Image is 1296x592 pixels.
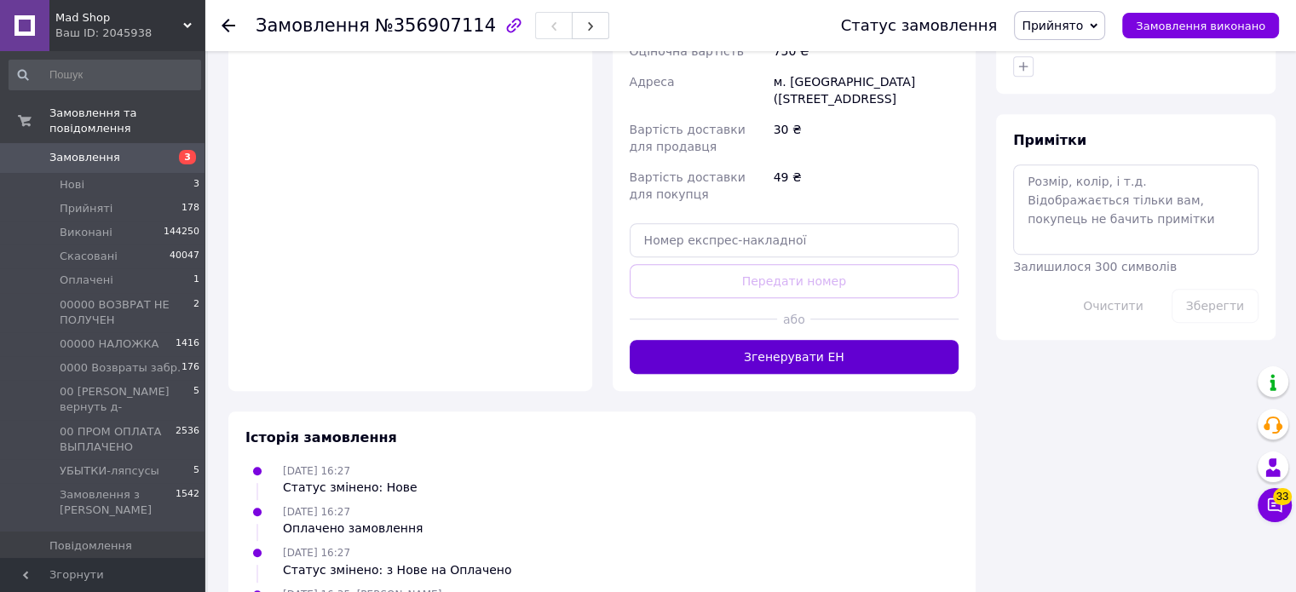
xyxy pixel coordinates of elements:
span: Нові [60,177,84,193]
span: 40047 [170,249,199,264]
span: 2 [193,297,199,328]
span: 1 [193,273,199,288]
span: 00 [PERSON_NAME] вернуть д- [60,384,193,415]
span: Замовлення [256,15,370,36]
div: 30 ₴ [770,114,962,162]
span: Виконані [60,225,112,240]
span: Залишилося 300 символів [1013,260,1177,273]
span: 1416 [176,336,199,352]
span: 144250 [164,225,199,240]
span: 3 [193,177,199,193]
div: Оплачено замовлення [283,520,423,537]
span: Вартість доставки для покупця [630,170,746,201]
div: Повернутися назад [222,17,235,34]
div: Статус замовлення [841,17,998,34]
input: Пошук [9,60,201,90]
span: 00 ПРОМ ОПЛАТА ВЫПЛАЧЕНО [60,424,176,455]
span: 1542 [176,487,199,518]
span: 176 [181,360,199,376]
span: Замовлення з [PERSON_NAME] [60,487,176,518]
span: Історія замовлення [245,429,397,445]
span: 0000 Возвраты забр. [60,360,181,376]
span: Замовлення та повідомлення [49,106,204,136]
button: Чат з покупцем33 [1258,488,1292,522]
span: 5 [193,463,199,479]
div: Ваш ID: 2045938 [55,26,204,41]
span: Прийняті [60,201,112,216]
span: Примітки [1013,132,1086,148]
span: [DATE] 16:27 [283,506,350,518]
span: Оплачені [60,273,113,288]
span: Адреса [630,75,675,89]
span: 178 [181,201,199,216]
span: №356907114 [375,15,496,36]
span: 5 [193,384,199,415]
span: 2536 [176,424,199,455]
span: 33 [1273,488,1292,505]
span: [DATE] 16:27 [283,465,350,477]
span: або [777,311,810,328]
button: Замовлення виконано [1122,13,1279,38]
button: Згенерувати ЕН [630,340,959,374]
div: 49 ₴ [770,162,962,210]
span: УБЫТКИ-ляпсусы [60,463,159,479]
span: 00000 ВОЗВРАТ НЕ ПОЛУЧЕН [60,297,193,328]
span: [DATE] 16:27 [283,547,350,559]
span: Прийнято [1022,19,1083,32]
div: 750 ₴ [770,36,962,66]
span: 3 [179,150,196,164]
span: 00000 НАЛОЖКА [60,336,158,352]
div: Статус змінено: з Нове на Оплачено [283,561,511,578]
div: м. [GEOGRAPHIC_DATA] ([STREET_ADDRESS] [770,66,962,114]
span: Замовлення [49,150,120,165]
span: Повідомлення [49,538,132,554]
span: Скасовані [60,249,118,264]
span: Mad Shop [55,10,183,26]
span: Вартість доставки для продавця [630,123,746,153]
span: Оціночна вартість [630,44,744,58]
input: Номер експрес-накладної [630,223,959,257]
div: Статус змінено: Нове [283,479,418,496]
span: Замовлення виконано [1136,20,1265,32]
